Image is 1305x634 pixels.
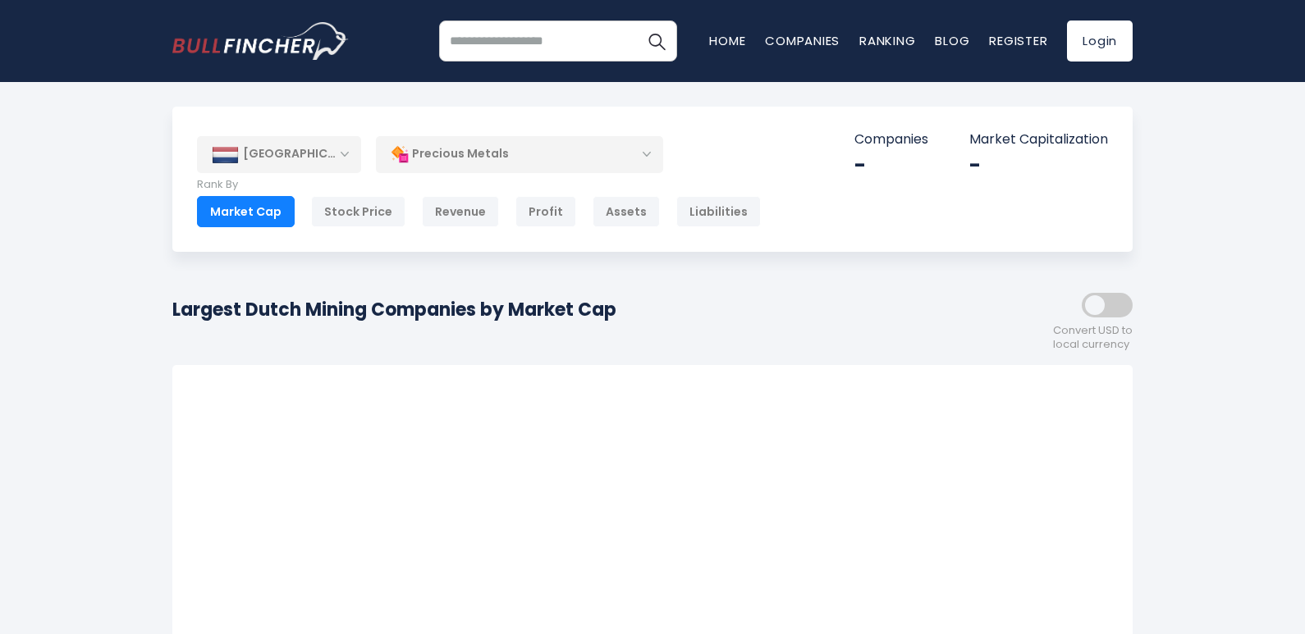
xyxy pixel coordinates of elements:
a: Login [1067,21,1133,62]
a: Companies [765,32,840,49]
div: Profit [515,196,576,227]
p: Companies [854,131,928,148]
div: Assets [593,196,660,227]
div: Revenue [422,196,499,227]
a: Go to homepage [172,22,349,60]
div: Precious Metals [376,135,663,173]
button: Search [636,21,677,62]
a: Ranking [859,32,915,49]
a: Register [989,32,1047,49]
span: Convert USD to local currency [1053,324,1133,352]
div: - [969,153,1108,178]
a: Home [709,32,745,49]
div: - [854,153,928,178]
div: Market Cap [197,196,295,227]
p: Rank By [197,178,761,192]
div: [GEOGRAPHIC_DATA] [197,136,361,172]
div: Liabilities [676,196,761,227]
img: bullfincher logo [172,22,349,60]
p: Market Capitalization [969,131,1108,148]
h1: Largest Dutch Mining Companies by Market Cap [172,296,616,323]
a: Blog [935,32,969,49]
div: Stock Price [311,196,405,227]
